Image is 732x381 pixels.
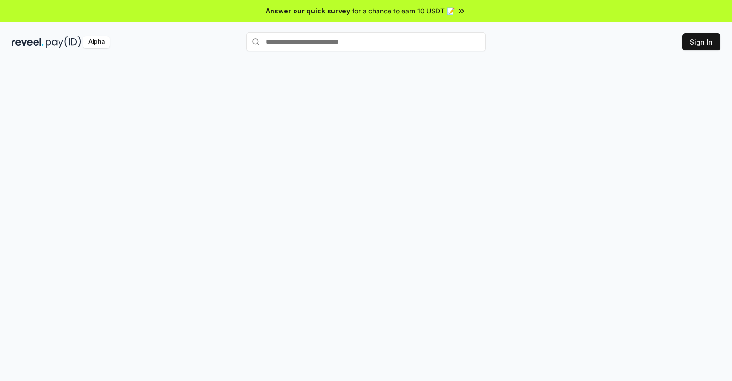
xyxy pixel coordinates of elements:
[682,33,720,50] button: Sign In
[12,36,44,48] img: reveel_dark
[352,6,455,16] span: for a chance to earn 10 USDT 📝
[46,36,81,48] img: pay_id
[266,6,350,16] span: Answer our quick survey
[83,36,110,48] div: Alpha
